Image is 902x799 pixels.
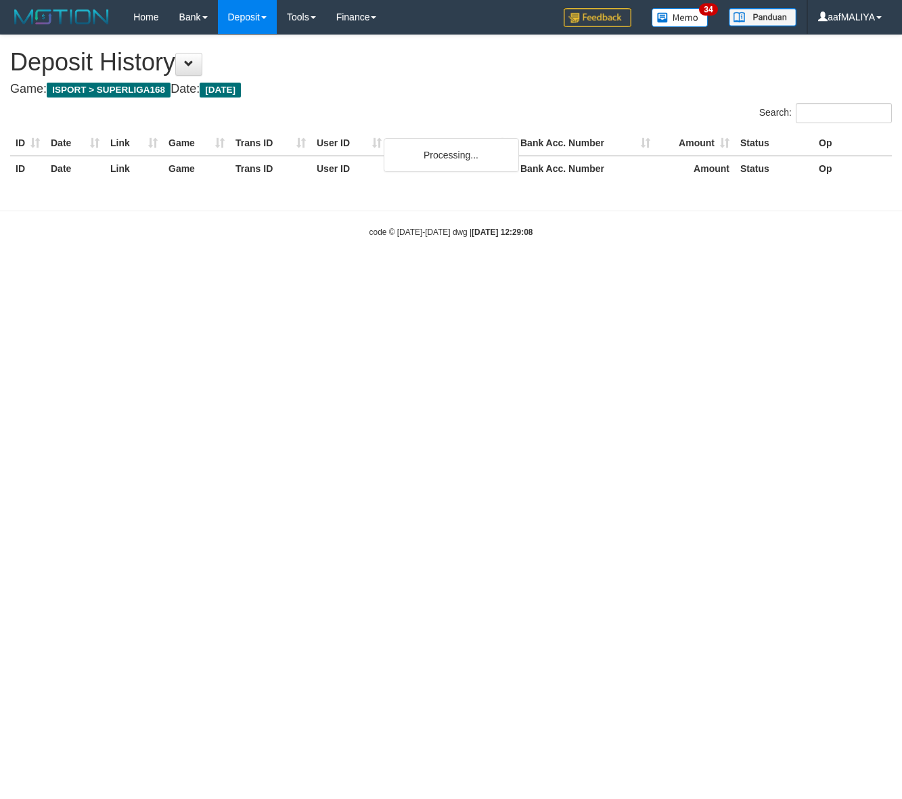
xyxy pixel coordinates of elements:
th: Game [163,156,230,181]
th: Amount [656,131,735,156]
th: Bank Acc. Number [515,156,656,181]
th: Bank Acc. Name [387,131,515,156]
div: Processing... [384,138,519,172]
th: Trans ID [230,156,311,181]
th: Status [735,131,813,156]
img: Feedback.jpg [564,8,631,27]
th: Date [45,131,105,156]
small: code © [DATE]-[DATE] dwg | [369,228,533,237]
th: User ID [311,131,387,156]
th: Game [163,131,230,156]
th: Date [45,156,105,181]
strong: [DATE] 12:29:08 [472,228,533,237]
th: Op [813,131,892,156]
h1: Deposit History [10,49,892,76]
th: User ID [311,156,387,181]
th: Link [105,131,163,156]
th: ID [10,156,45,181]
label: Search: [759,103,892,123]
img: Button%20Memo.svg [652,8,708,27]
th: Link [105,156,163,181]
span: [DATE] [200,83,241,98]
img: panduan.png [729,8,796,26]
span: ISPORT > SUPERLIGA168 [47,83,171,98]
input: Search: [796,103,892,123]
th: ID [10,131,45,156]
th: Trans ID [230,131,311,156]
span: 34 [699,3,717,16]
h4: Game: Date: [10,83,892,96]
th: Bank Acc. Number [515,131,656,156]
img: MOTION_logo.png [10,7,113,27]
th: Op [813,156,892,181]
th: Status [735,156,813,181]
th: Amount [656,156,735,181]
